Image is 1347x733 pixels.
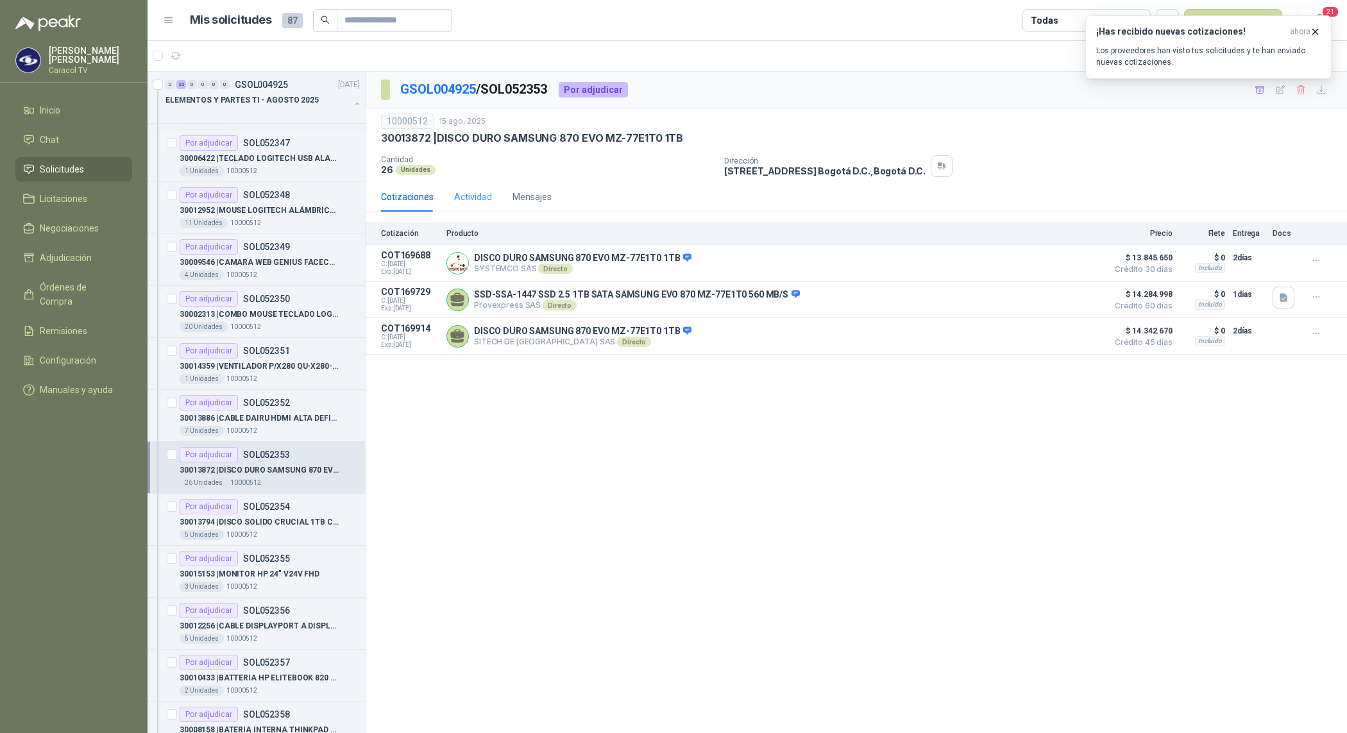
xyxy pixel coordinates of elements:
a: Remisiones [15,319,132,343]
div: Por adjudicar [180,395,238,410]
span: Exp: [DATE] [381,341,439,349]
p: Entrega [1233,229,1265,238]
img: Company Logo [447,253,468,274]
div: Unidades [396,165,436,175]
a: Inicio [15,98,132,122]
p: SOL052351 [243,346,290,355]
p: / SOL052353 [400,80,548,99]
p: 2 días [1233,250,1265,265]
p: 10000512 [230,322,261,332]
span: C: [DATE] [381,297,439,305]
button: ¡Has recibido nuevas cotizaciones!ahora Los proveedores han visto tus solicitudes y te han enviad... [1085,15,1332,79]
a: Por adjudicarSOL05235330013872 |DISCO DURO SAMSUNG 870 EVO MZ-77E1T0 1TB26 Unidades10000512 [148,442,365,494]
p: 30006422 | TECLADO LOGITECH USB ALAMBRICO [180,153,339,165]
p: 30010433 | BATTERIA HP ELITEBOOK 820 G3 800514-001 [180,672,339,684]
p: Cantidad [381,155,714,164]
p: 10000512 [230,478,261,488]
div: 23 [176,80,186,89]
span: Adjudicación [40,251,92,265]
div: 3 Unidades [180,582,224,592]
div: 20 Unidades [180,322,228,332]
p: 10000512 [226,270,257,280]
p: ELEMENTOS Y PARTES TI - AGOSTO 2025 [165,94,319,106]
a: Por adjudicarSOL05235030002313 |COMBO MOUSE TECLADO LOGITECH20 Unidades10000512 [148,286,365,338]
span: Remisiones [40,324,87,338]
p: 30014359 | VENTILADOR P/X280 QU-X280-FAN QUETTERLEE [180,360,339,373]
span: $ 13.845.650 [1108,250,1173,265]
div: 0 [209,80,219,89]
span: $ 14.342.670 [1108,323,1173,339]
div: 5 Unidades [180,530,224,540]
div: 0 [198,80,208,89]
div: Cotizaciones [381,190,434,204]
div: 5 Unidades [180,634,224,644]
a: Chat [15,128,132,152]
img: Company Logo [16,48,40,72]
p: SYSTEMCO SAS [474,264,691,274]
div: 1 Unidades [180,166,224,176]
p: SOL052352 [243,398,290,407]
p: Dirección [724,156,926,165]
p: SOL052349 [243,242,290,251]
p: Flete [1180,229,1225,238]
div: Mensajes [513,190,552,204]
div: Por adjudicar [180,239,238,255]
div: Por adjudicar [180,603,238,618]
a: Órdenes de Compra [15,275,132,314]
p: DISCO DURO SAMSUNG 870 EVO MZ-77E1T0 1TB [474,326,691,337]
p: 1 días [1233,287,1265,302]
div: 7 Unidades [180,426,224,436]
p: DISCO DURO SAMSUNG 870 EVO MZ-77E1T0 1TB [474,253,691,264]
p: 30013794 | DISCO SOLIDO CRUCIAL 1TB CT1000P3PSSD [180,516,339,528]
div: Por adjudicar [180,291,238,307]
p: 30002313 | COMBO MOUSE TECLADO LOGITECH [180,308,339,321]
p: 10000512 [226,426,257,436]
div: Por adjudicar [180,499,238,514]
p: [STREET_ADDRESS] Bogotá D.C. , Bogotá D.C. [724,165,926,176]
p: SITECH DE [GEOGRAPHIC_DATA] SAS [474,337,691,347]
span: Exp: [DATE] [381,305,439,312]
p: SOL052348 [243,190,290,199]
p: 30009546 | CAMARA WEB GENIUS FACECAM 1000X [180,257,339,269]
a: GSOL004925 [400,81,476,97]
a: Por adjudicarSOL05235130014359 |VENTILADOR P/X280 QU-X280-FAN QUETTERLEE1 Unidades10000512 [148,338,365,390]
div: Incluido [1195,299,1225,310]
p: 30013872 | DISCO DURO SAMSUNG 870 EVO MZ-77E1T0 1TB [381,131,683,145]
a: Por adjudicarSOL05234830012952 |MOUSE LOGITECH ALÁMBRICO USB M90 NEGRO11 Unidades10000512 [148,182,365,234]
p: Los proveedores han visto tus solicitudes y te han enviado nuevas cotizaciones. [1096,45,1321,68]
p: 15 ago, 2025 [439,115,486,128]
div: Directo [538,264,572,274]
p: $ 0 [1180,287,1225,302]
span: Exp: [DATE] [381,268,439,276]
p: SOL052347 [243,139,290,147]
span: Inicio [40,103,60,117]
span: Configuración [40,353,96,367]
p: COT169914 [381,323,439,333]
a: Solicitudes [15,157,132,181]
p: SOL052353 [243,450,290,459]
a: Por adjudicarSOL05234930009546 |CAMARA WEB GENIUS FACECAM 1000X4 Unidades10000512 [148,234,365,286]
p: GSOL004925 [235,80,288,89]
p: SOL052357 [243,658,290,667]
p: SSD-SSA-1447 SSD 2.5 1TB SATA SAMSUNG EVO 870 MZ-77E1T0 560 MB/S [474,289,800,301]
a: 0 23 0 0 0 0 GSOL004925[DATE] ELEMENTOS Y PARTES TI - AGOSTO 2025 [165,77,362,118]
p: SOL052350 [243,294,290,303]
p: 10000512 [226,582,257,592]
div: 26 Unidades [180,478,228,488]
div: 11 Unidades [180,218,228,228]
div: Todas [1031,13,1058,28]
span: Negociaciones [40,221,99,235]
p: Caracol TV [49,67,132,74]
div: 0 [165,80,175,89]
span: Chat [40,133,59,147]
p: COT169688 [381,250,439,260]
div: Actividad [454,190,492,204]
div: 1 Unidades [180,374,224,384]
p: SOL052355 [243,554,290,563]
span: C: [DATE] [381,260,439,268]
div: Por adjudicar [180,187,238,203]
p: 30013886 | CABLE DAIRU HDMI ALTA DEFINICIÓN 4K 2M [180,412,339,425]
p: 30012952 | MOUSE LOGITECH ALÁMBRICO USB M90 NEGRO [180,205,339,217]
a: Por adjudicarSOL05235730010433 |BATTERIA HP ELITEBOOK 820 G3 800514-0012 Unidades10000512 [148,650,365,702]
button: 21 [1309,9,1332,32]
